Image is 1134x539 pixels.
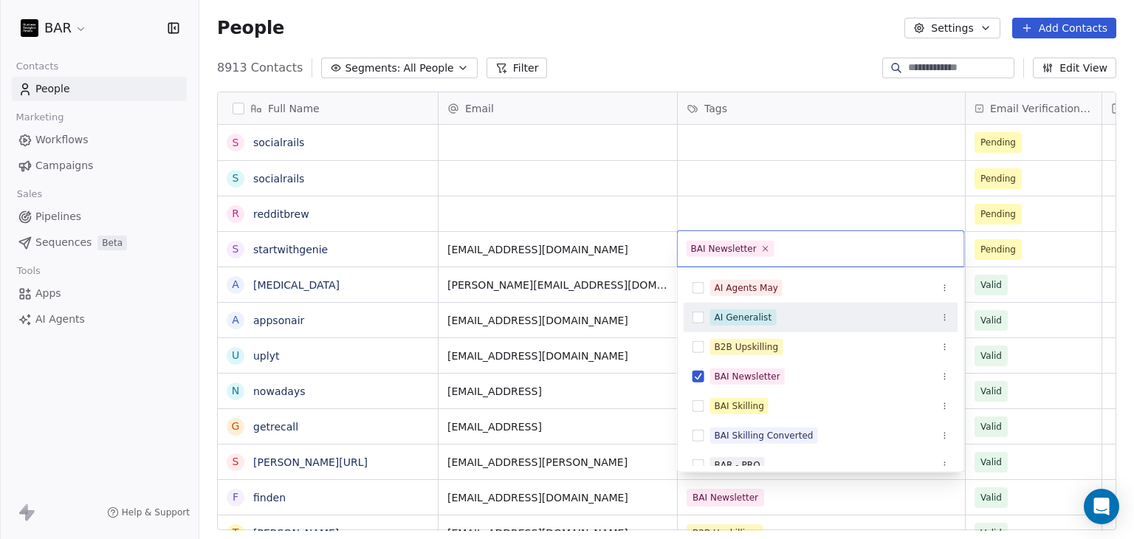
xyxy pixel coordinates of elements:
div: AI Generalist [715,311,772,324]
div: BAR - PRO [715,459,760,472]
div: BAI Newsletter [691,242,757,255]
div: AI Agents May [715,281,778,295]
div: B2B Upskilling [715,340,779,354]
div: BAI Skilling Converted [715,429,814,442]
div: BAI Skilling [715,399,764,413]
div: BAI Newsletter [715,370,780,383]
